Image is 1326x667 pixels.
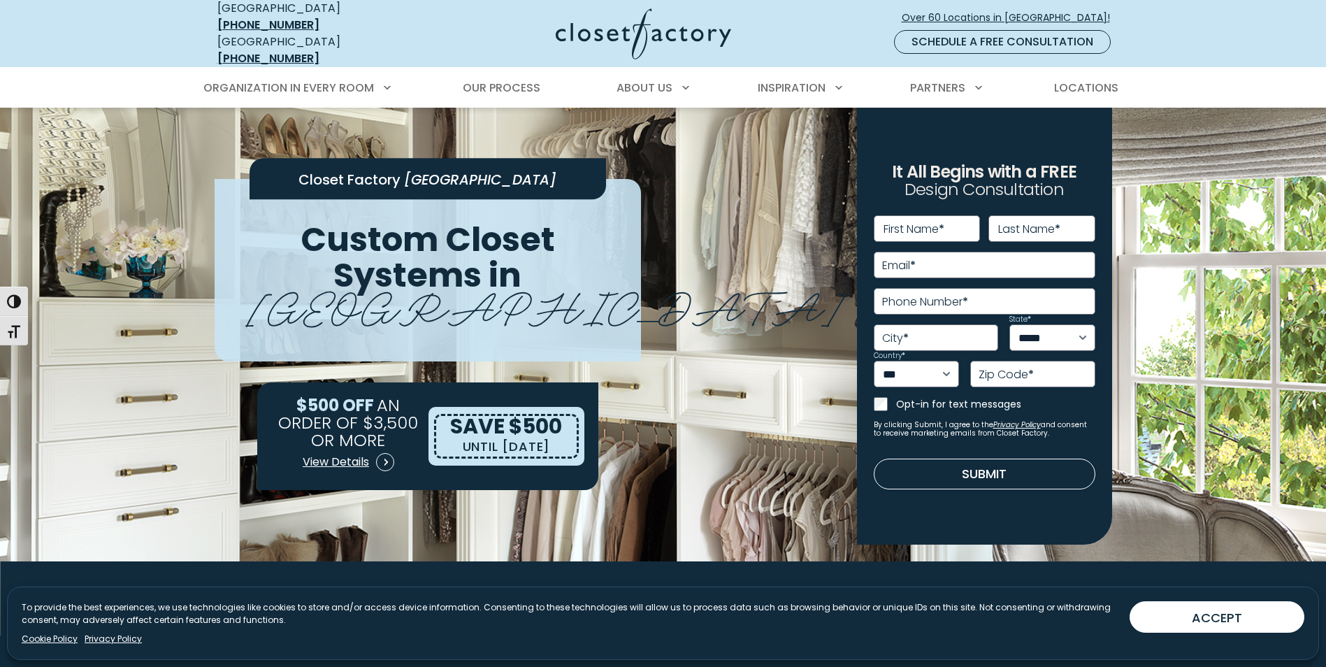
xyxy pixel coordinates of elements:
[905,178,1064,201] span: Design Consultation
[463,437,551,457] p: UNTIL [DATE]
[896,397,1095,411] label: Opt-in for text messages
[910,80,965,96] span: Partners
[882,296,968,308] label: Phone Number
[874,459,1095,489] button: Submit
[882,260,916,271] label: Email
[998,224,1060,235] label: Last Name
[296,394,374,417] span: $500 OFF
[758,80,826,96] span: Inspiration
[217,34,420,67] div: [GEOGRAPHIC_DATA]
[85,633,142,645] a: Privacy Policy
[892,160,1076,183] span: It All Begins with a FREE
[1054,80,1118,96] span: Locations
[874,352,905,359] label: Country
[22,633,78,645] a: Cookie Policy
[217,17,319,33] a: [PHONE_NUMBER]
[979,369,1034,380] label: Zip Code
[556,8,731,59] img: Closet Factory Logo
[450,411,562,441] span: SAVE $500
[404,170,556,189] span: [GEOGRAPHIC_DATA]
[874,421,1095,438] small: By clicking Submit, I agree to the and consent to receive marketing emails from Closet Factory.
[22,601,1118,626] p: To provide the best experiences, we use technologies like cookies to store and/or access device i...
[882,333,909,344] label: City
[902,10,1121,25] span: Over 60 Locations in [GEOGRAPHIC_DATA]!
[217,50,319,66] a: [PHONE_NUMBER]
[993,419,1041,430] a: Privacy Policy
[302,448,395,476] a: View Details
[894,30,1111,54] a: Schedule a Free Consultation
[301,216,555,299] span: Custom Closet Systems in
[303,454,369,471] span: View Details
[463,80,540,96] span: Our Process
[617,80,672,96] span: About Us
[1130,601,1304,633] button: ACCEPT
[194,69,1133,108] nav: Primary Menu
[884,224,944,235] label: First Name
[278,394,418,451] span: AN ORDER OF $3,500 OR MORE
[298,170,401,189] span: Closet Factory
[203,80,374,96] span: Organization in Every Room
[1009,316,1031,323] label: State
[901,6,1122,30] a: Over 60 Locations in [GEOGRAPHIC_DATA]!
[247,272,844,336] span: [GEOGRAPHIC_DATA]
